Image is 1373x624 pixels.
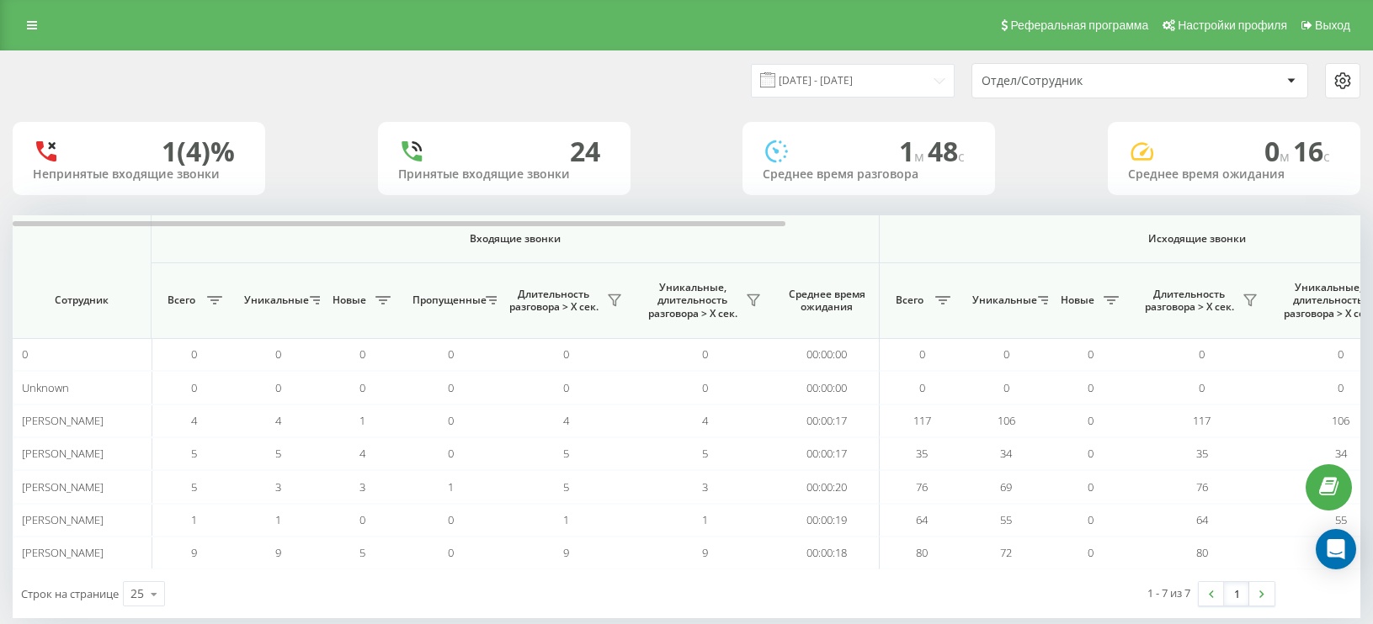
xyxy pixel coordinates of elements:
[913,413,931,428] span: 117
[916,512,928,527] span: 64
[1335,512,1347,527] span: 55
[919,346,925,362] span: 0
[162,135,235,167] div: 1 (4)%
[275,479,281,494] span: 3
[1193,413,1211,428] span: 117
[702,545,708,560] span: 9
[1332,413,1349,428] span: 106
[563,446,569,461] span: 5
[1196,446,1208,461] span: 35
[191,545,197,560] span: 9
[1196,479,1208,494] span: 76
[563,413,569,428] span: 4
[275,446,281,461] span: 5
[448,545,454,560] span: 0
[195,232,835,246] span: Входящие звонки
[22,446,104,461] span: [PERSON_NAME]
[448,346,454,362] span: 0
[787,288,866,314] span: Среднее время ожидания
[1128,167,1340,182] div: Среднее время ожидания
[563,479,569,494] span: 5
[1088,512,1094,527] span: 0
[191,446,197,461] span: 5
[130,585,144,602] div: 25
[1056,293,1099,307] span: Новые
[275,545,281,560] span: 9
[774,437,880,470] td: 00:00:17
[899,133,928,169] span: 1
[998,413,1015,428] span: 106
[160,293,202,307] span: Всего
[21,586,119,601] span: Строк на странице
[359,446,365,461] span: 4
[191,479,197,494] span: 5
[359,545,365,560] span: 5
[1224,582,1249,605] a: 1
[1010,19,1148,32] span: Реферальная программа
[448,413,454,428] span: 0
[1003,380,1009,395] span: 0
[1147,584,1190,601] div: 1 - 7 из 7
[1315,19,1350,32] span: Выход
[972,293,1033,307] span: Уникальные
[563,545,569,560] span: 9
[359,479,365,494] span: 3
[774,504,880,537] td: 00:00:19
[22,346,28,362] span: 0
[916,479,928,494] span: 76
[1178,19,1287,32] span: Настройки профиля
[22,380,69,395] span: Unknown
[22,479,104,494] span: [PERSON_NAME]
[448,479,454,494] span: 1
[22,545,104,560] span: [PERSON_NAME]
[644,281,741,320] span: Уникальные, длительность разговора > Х сек.
[1293,133,1330,169] span: 16
[1323,147,1330,166] span: c
[448,512,454,527] span: 0
[702,413,708,428] span: 4
[244,293,305,307] span: Уникальные
[1196,512,1208,527] span: 64
[774,371,880,404] td: 00:00:00
[774,405,880,437] td: 00:00:17
[1264,133,1293,169] span: 0
[448,380,454,395] span: 0
[702,512,708,527] span: 1
[1141,288,1237,314] span: Длительность разговора > Х сек.
[398,167,610,182] div: Принятые входящие звонки
[1003,346,1009,362] span: 0
[1000,512,1012,527] span: 55
[359,413,365,428] span: 1
[27,293,136,307] span: Сотрудник
[275,380,281,395] span: 0
[359,346,365,362] span: 0
[1000,446,1012,461] span: 34
[702,446,708,461] span: 5
[275,346,281,362] span: 0
[702,479,708,494] span: 3
[1088,446,1094,461] span: 0
[888,293,930,307] span: Всего
[1088,346,1094,362] span: 0
[763,167,975,182] div: Среднее время разговора
[1199,380,1205,395] span: 0
[22,512,104,527] span: [PERSON_NAME]
[33,167,245,182] div: Непринятые входящие звонки
[774,537,880,569] td: 00:00:18
[191,346,197,362] span: 0
[958,147,965,166] span: c
[448,446,454,461] span: 0
[328,293,370,307] span: Новые
[1088,479,1094,494] span: 0
[914,147,928,166] span: м
[570,135,600,167] div: 24
[702,380,708,395] span: 0
[916,446,928,461] span: 35
[928,133,965,169] span: 48
[563,380,569,395] span: 0
[1280,147,1293,166] span: м
[1316,529,1356,569] div: Open Intercom Messenger
[916,545,928,560] span: 80
[774,470,880,503] td: 00:00:20
[1338,380,1344,395] span: 0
